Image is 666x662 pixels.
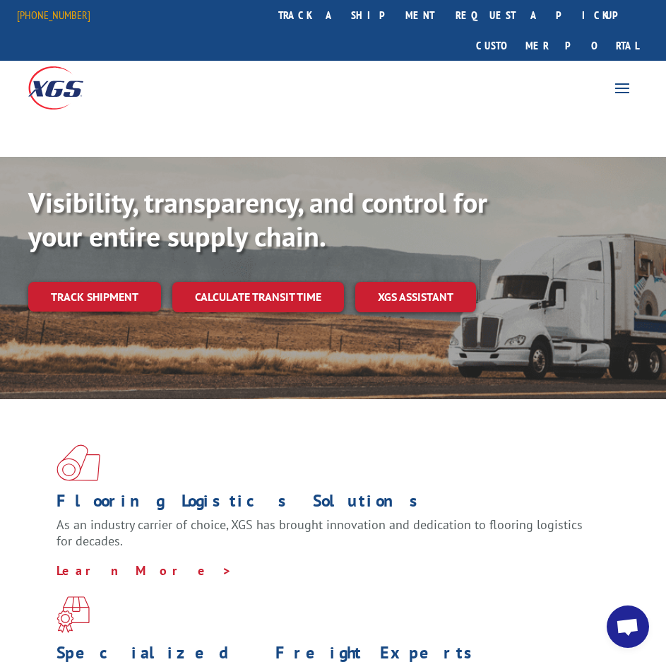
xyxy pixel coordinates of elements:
[17,8,90,22] a: [PHONE_NUMBER]
[57,492,599,516] h1: Flooring Logistics Solutions
[57,562,232,579] a: Learn More >
[57,516,583,550] span: As an industry carrier of choice, XGS has brought innovation and dedication to flooring logistics...
[465,30,649,61] a: Customer Portal
[607,605,649,648] a: Open chat
[28,184,487,254] b: Visibility, transparency, and control for your entire supply chain.
[57,596,90,633] img: xgs-icon-focused-on-flooring-red
[57,444,100,481] img: xgs-icon-total-supply-chain-intelligence-red
[28,282,161,312] a: Track shipment
[172,282,344,312] a: Calculate transit time
[355,282,476,312] a: XGS ASSISTANT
